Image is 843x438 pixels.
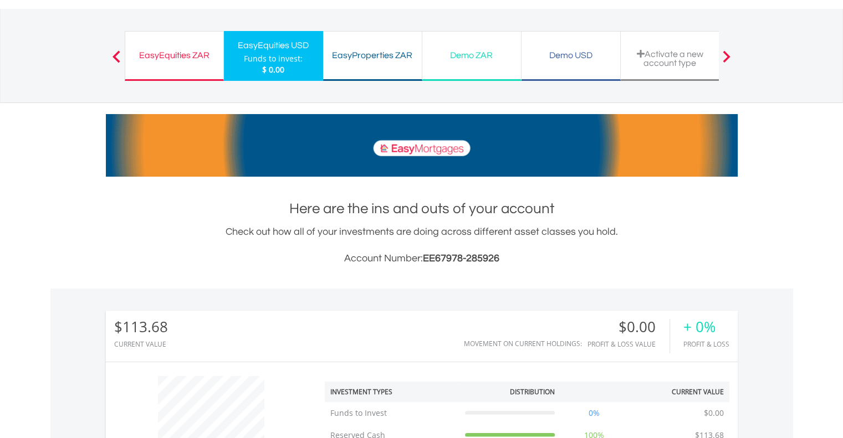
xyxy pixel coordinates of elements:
div: Funds to invest: [244,53,303,64]
h3: Account Number: [106,251,738,266]
div: Check out how all of your investments are doing across different asset classes you hold. [106,224,738,266]
div: EasyProperties ZAR [330,48,415,63]
div: EasyEquities USD [231,38,316,53]
div: Demo ZAR [429,48,514,63]
td: $0.00 [698,402,729,424]
td: 0% [560,402,628,424]
span: EE67978-285926 [423,253,499,264]
div: Activate a new account type [627,49,713,68]
div: Profit & Loss [683,341,729,348]
td: Funds to Invest [325,402,459,424]
div: $0.00 [587,319,670,335]
div: Distribution [510,387,555,396]
div: Demo USD [528,48,614,63]
img: EasyMortage Promotion Banner [106,114,738,177]
th: Investment Types [325,382,459,402]
th: Current Value [628,382,729,402]
div: $113.68 [114,319,168,335]
div: CURRENT VALUE [114,341,168,348]
h1: Here are the ins and outs of your account [106,199,738,219]
div: Movement on Current Holdings: [464,340,582,347]
div: Profit & Loss Value [587,341,670,348]
div: EasyEquities ZAR [132,48,217,63]
div: + 0% [683,319,729,335]
span: $ 0.00 [262,64,284,75]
